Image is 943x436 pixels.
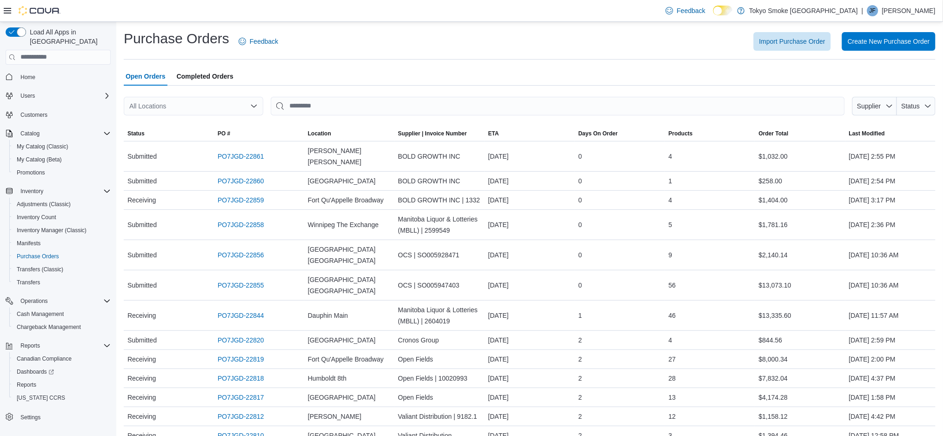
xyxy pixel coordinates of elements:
[749,5,858,16] p: Tokyo Smoke [GEOGRAPHIC_DATA]
[13,277,111,288] span: Transfers
[2,70,114,84] button: Home
[398,130,467,137] span: Supplier | Invoice Number
[755,215,845,234] div: $1,781.16
[17,201,71,208] span: Adjustments (Classic)
[13,251,63,262] a: Purchase Orders
[126,67,166,86] span: Open Orders
[9,237,114,250] button: Manifests
[17,72,39,83] a: Home
[308,354,384,365] span: Fort Qu'Appelle Broadway
[2,295,114,308] button: Operations
[9,211,114,224] button: Inventory Count
[395,301,485,330] div: Manitoba Liquor & Lotteries (MBLL) | 2604019
[127,195,156,206] span: Receiving
[669,280,676,291] span: 56
[308,310,348,321] span: Dauphin Main
[485,407,575,426] div: [DATE]
[755,331,845,349] div: $844.56
[669,335,672,346] span: 4
[395,191,485,209] div: BOLD GROWTH INC | 1332
[578,354,582,365] span: 2
[127,354,156,365] span: Receiving
[13,225,90,236] a: Inventory Manager (Classic)
[17,253,59,260] span: Purchase Orders
[127,219,157,230] span: Submitted
[13,353,111,364] span: Canadian Compliance
[395,246,485,264] div: OCS | SO005928471
[395,172,485,190] div: BOLD GROWTH INC
[665,126,755,141] button: Products
[20,92,35,100] span: Users
[578,175,582,187] span: 0
[13,141,72,152] a: My Catalog (Classic)
[17,128,43,139] button: Catalog
[488,130,499,137] span: ETA
[677,6,705,15] span: Feedback
[485,215,575,234] div: [DATE]
[669,354,676,365] span: 27
[845,407,936,426] div: [DATE] 4:42 PM
[17,295,111,307] span: Operations
[17,323,81,331] span: Chargeback Management
[2,89,114,102] button: Users
[669,249,672,261] span: 9
[308,219,379,230] span: Winnipeg The Exchange
[575,126,665,141] button: Days On Order
[13,353,75,364] a: Canadian Compliance
[13,212,60,223] a: Inventory Count
[20,188,43,195] span: Inventory
[755,388,845,407] div: $4,174.28
[13,366,111,377] span: Dashboards
[9,352,114,365] button: Canadian Compliance
[13,212,111,223] span: Inventory Count
[271,97,845,115] input: This is a search bar. After typing your query, hit enter to filter the results lower in the page.
[485,306,575,325] div: [DATE]
[13,366,58,377] a: Dashboards
[755,126,845,141] button: Order Total
[17,240,40,247] span: Manifests
[13,167,49,178] a: Promotions
[13,225,111,236] span: Inventory Manager (Classic)
[13,322,85,333] a: Chargeback Management
[485,172,575,190] div: [DATE]
[17,186,111,197] span: Inventory
[13,264,111,275] span: Transfers (Classic)
[755,191,845,209] div: $1,404.00
[17,340,111,351] span: Reports
[755,369,845,388] div: $7,832.04
[308,145,391,168] span: [PERSON_NAME] [PERSON_NAME]
[127,130,145,137] span: Status
[13,277,44,288] a: Transfers
[127,335,157,346] span: Submitted
[485,388,575,407] div: [DATE]
[669,219,672,230] span: 5
[9,308,114,321] button: Cash Management
[669,392,676,403] span: 13
[845,276,936,295] div: [DATE] 10:36 AM
[9,276,114,289] button: Transfers
[849,130,885,137] span: Last Modified
[9,321,114,334] button: Chargeback Management
[308,130,331,137] div: Location
[308,335,376,346] span: [GEOGRAPHIC_DATA]
[17,214,56,221] span: Inventory Count
[218,392,264,403] a: PO7JGD-22817
[17,266,63,273] span: Transfers (Classic)
[17,381,36,389] span: Reports
[669,130,693,137] span: Products
[755,306,845,325] div: $13,335.60
[17,411,111,423] span: Settings
[485,350,575,369] div: [DATE]
[13,154,111,165] span: My Catalog (Beta)
[20,130,40,137] span: Catalog
[845,172,936,190] div: [DATE] 2:54 PM
[759,130,789,137] span: Order Total
[669,151,672,162] span: 4
[857,102,881,110] span: Supplier
[124,29,229,48] h1: Purchase Orders
[17,186,47,197] button: Inventory
[395,147,485,166] div: BOLD GROWTH INC
[308,244,391,266] span: [GEOGRAPHIC_DATA] [GEOGRAPHIC_DATA]
[308,392,376,403] span: [GEOGRAPHIC_DATA]
[218,310,264,321] a: PO7JGD-22844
